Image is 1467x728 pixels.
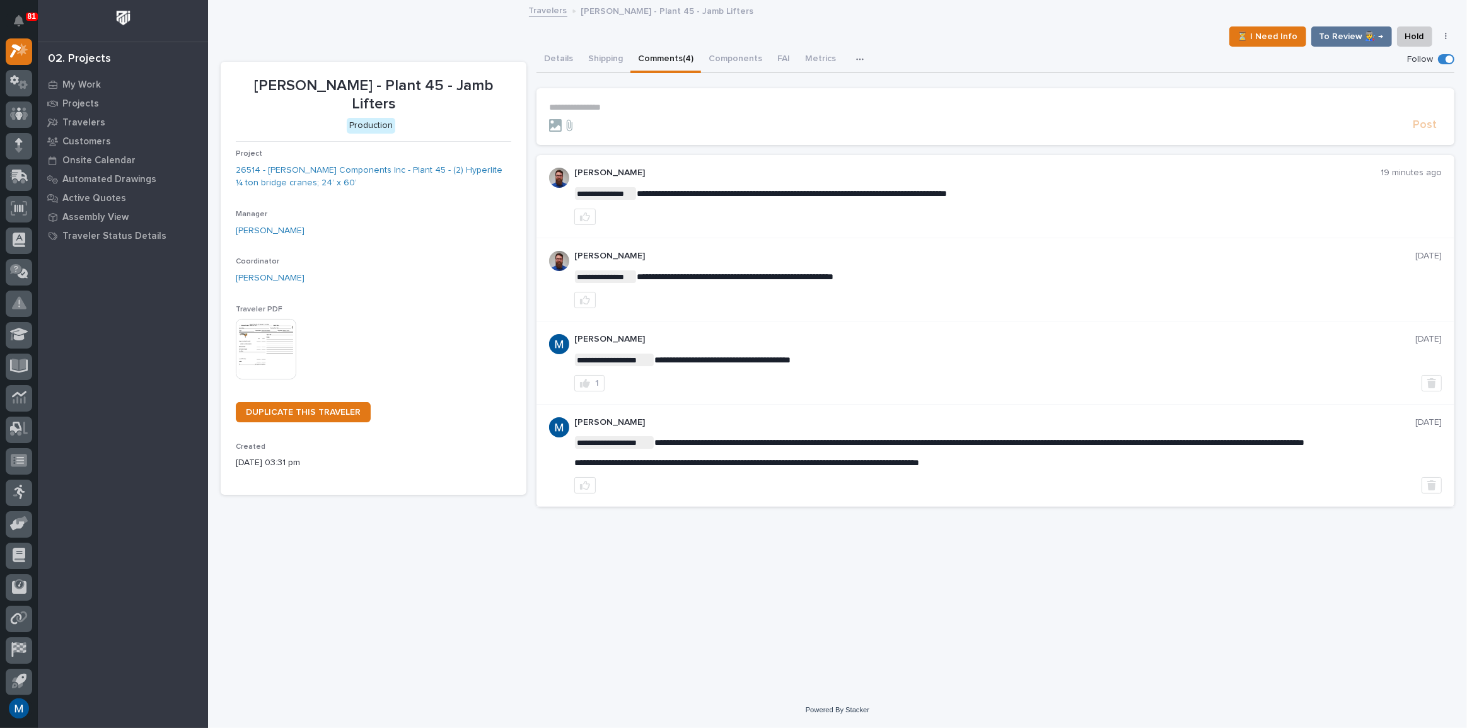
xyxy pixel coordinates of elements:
a: 26514 - [PERSON_NAME] Components Inc - Plant 45 - (2) Hyperlite ¼ ton bridge cranes; 24’ x 60’ [236,164,511,190]
button: Notifications [6,8,32,34]
button: like this post [574,292,596,308]
p: 81 [28,12,36,21]
p: [PERSON_NAME] - Plant 45 - Jamb Lifters [236,77,511,113]
img: Workspace Logo [112,6,135,30]
p: Automated Drawings [62,174,156,185]
p: Assembly View [62,212,129,223]
span: Hold [1405,29,1424,44]
p: [PERSON_NAME] [574,168,1381,178]
p: [PERSON_NAME] - Plant 45 - Jamb Lifters [581,3,754,17]
span: To Review 👨‍🏭 → [1319,29,1384,44]
span: Manager [236,211,267,218]
p: My Work [62,79,101,91]
button: Delete post [1422,477,1442,494]
a: My Work [38,75,208,94]
a: Automated Drawings [38,170,208,188]
p: [DATE] [1415,417,1442,428]
a: Travelers [529,3,567,17]
p: Active Quotes [62,193,126,204]
span: Project [236,150,262,158]
p: Customers [62,136,111,147]
span: Post [1413,118,1437,132]
button: Components [701,47,770,73]
button: Metrics [797,47,844,73]
div: 02. Projects [48,52,111,66]
button: Hold [1397,26,1432,47]
button: Shipping [581,47,630,73]
button: users-avatar [6,695,32,722]
span: Coordinator [236,258,279,265]
p: Traveler Status Details [62,231,166,242]
a: DUPLICATE THIS TRAVELER [236,402,371,422]
button: like this post [574,209,596,225]
button: 1 [574,375,605,391]
p: [DATE] [1415,334,1442,345]
a: Travelers [38,113,208,132]
img: ACg8ocIvjV8JvZpAypjhyiWMpaojd8dqkqUuCyfg92_2FdJdOC49qw=s96-c [549,334,569,354]
span: Created [236,443,265,451]
button: Delete post [1422,375,1442,391]
a: Customers [38,132,208,151]
p: Travelers [62,117,105,129]
button: ⏳ I Need Info [1229,26,1306,47]
button: To Review 👨‍🏭 → [1311,26,1392,47]
a: Powered By Stacker [806,706,869,714]
a: Assembly View [38,207,208,226]
a: Projects [38,94,208,113]
a: Onsite Calendar [38,151,208,170]
div: Notifications81 [16,15,32,35]
p: [PERSON_NAME] [574,334,1415,345]
button: like this post [574,477,596,494]
div: Production [347,118,395,134]
img: ACg8ocIvjV8JvZpAypjhyiWMpaojd8dqkqUuCyfg92_2FdJdOC49qw=s96-c [549,417,569,437]
p: Onsite Calendar [62,155,136,166]
p: [DATE] 03:31 pm [236,456,511,470]
div: 1 [595,379,599,388]
span: DUPLICATE THIS TRAVELER [246,408,361,417]
p: [PERSON_NAME] [574,251,1415,262]
p: Follow [1407,54,1433,65]
button: Comments (4) [630,47,701,73]
button: FAI [770,47,797,73]
p: [DATE] [1415,251,1442,262]
span: ⏳ I Need Info [1238,29,1298,44]
img: 6hTokn1ETDGPf9BPokIQ [549,168,569,188]
p: Projects [62,98,99,110]
p: 19 minutes ago [1381,168,1442,178]
a: [PERSON_NAME] [236,224,304,238]
a: Traveler Status Details [38,226,208,245]
span: Traveler PDF [236,306,282,313]
button: Details [536,47,581,73]
a: [PERSON_NAME] [236,272,304,285]
a: Active Quotes [38,188,208,207]
img: 6hTokn1ETDGPf9BPokIQ [549,251,569,271]
p: [PERSON_NAME] [574,417,1415,428]
button: Post [1408,118,1442,132]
